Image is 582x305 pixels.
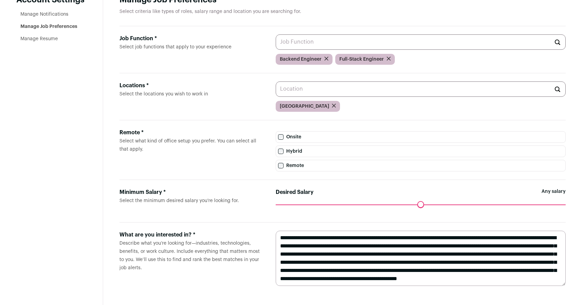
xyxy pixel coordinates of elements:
label: Remote [276,160,566,171]
p: Select criteria like types of roles, salary range and location you are searching for. [119,8,566,15]
input: Onsite [278,134,284,140]
a: Manage Resume [20,36,58,41]
div: Locations * [119,81,265,90]
span: Any salary [541,188,566,204]
span: Select the minimum desired salary you’re looking for. [119,198,239,203]
span: Select the locations you wish to work in [119,92,208,96]
input: Hybrid [278,149,284,154]
input: Job Function [276,34,566,50]
div: Job Function * [119,34,265,43]
span: Describe what you’re looking for—industries, technologies, benefits, or work culture. Include eve... [119,241,260,270]
div: Remote * [119,128,265,137]
label: Desired Salary [276,188,313,196]
div: What are you interested in? * [119,231,265,239]
span: Select what kind of office setup you prefer. You can select all that apply. [119,139,256,152]
span: [GEOGRAPHIC_DATA] [280,103,329,110]
a: Manage Job Preferences [20,24,77,29]
div: Minimum Salary * [119,188,265,196]
span: Backend Engineer [280,56,322,63]
input: Remote [278,163,284,168]
label: Onsite [276,131,566,143]
input: Location [276,81,566,97]
span: Full-Stack Engineer [339,56,384,63]
label: Hybrid [276,146,566,157]
span: Select job functions that apply to your experience [119,45,231,49]
a: Manage Notifications [20,12,68,17]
